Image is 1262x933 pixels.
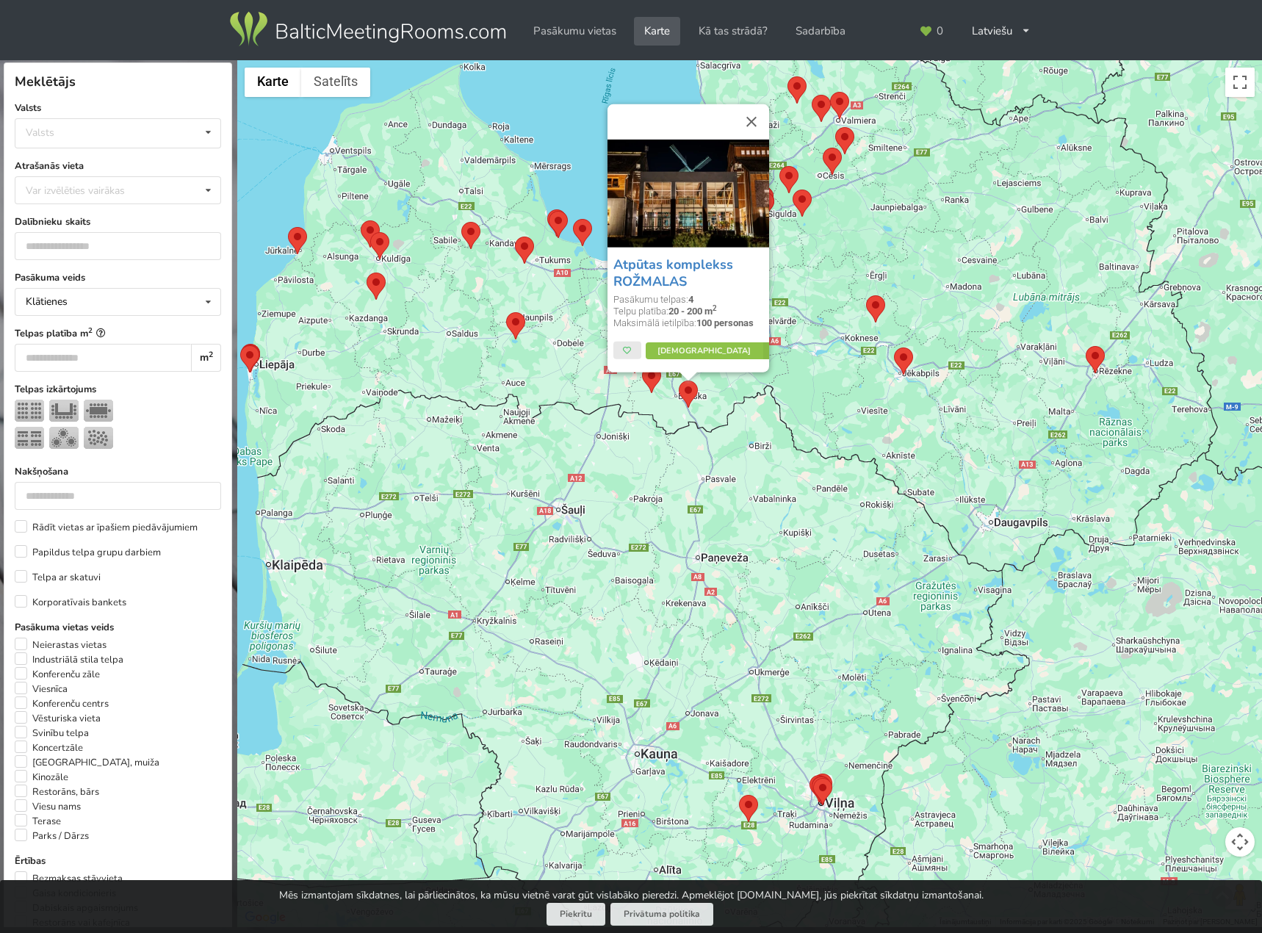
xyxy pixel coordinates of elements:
[15,741,83,755] label: Koncertzāle
[607,139,769,247] img: Neierastas vietas | Ceraukste | Atpūtas komplekss ROŽMALAS
[668,305,717,316] strong: 20 - 200 m
[734,104,769,139] button: Aizvērt
[15,854,222,868] label: Ērtības
[1225,68,1255,97] button: Pārslēgt pilnekrāna skatu
[15,638,107,652] label: Neierastas vietas
[15,726,89,741] label: Svinību telpa
[15,73,76,90] span: Meklētājs
[26,297,68,307] div: Klātienes
[696,317,754,328] strong: 100 personas
[15,711,101,726] label: Vēsturiska vieta
[227,9,508,50] img: Baltic Meeting Rooms
[613,256,733,290] a: Atpūtas komplekss ROŽMALAS
[15,871,123,886] label: Bezmaksas stāvvieta
[15,755,159,770] label: [GEOGRAPHIC_DATA], muiža
[785,17,856,46] a: Sadarbība
[613,293,763,305] div: Pasākumu telpas:
[15,770,68,785] label: Kinozāle
[15,620,222,635] label: Pasākuma vietas veids
[245,68,301,97] button: Rādīt ielu karti
[15,382,222,397] label: Telpas izkārtojums
[962,17,1042,46] div: Latviešu
[26,126,54,139] div: Valsts
[15,785,99,799] label: Restorāns, bārs
[15,667,100,682] label: Konferenču zāle
[15,829,89,843] label: Parks / Dārzs
[88,325,93,335] sup: 2
[49,427,79,449] img: Bankets
[15,215,222,229] label: Dalībnieku skaits
[15,464,222,479] label: Nakšņošana
[15,696,109,711] label: Konferenču centrs
[713,303,717,311] sup: 2
[688,17,778,46] a: Kā tas strādā?
[547,903,605,926] button: Piekrītu
[15,101,222,115] label: Valsts
[191,344,221,372] div: m
[688,293,693,304] strong: 4
[84,400,113,422] img: Sapulce
[15,400,44,422] img: Teātris
[15,652,123,667] label: Industriālā stila telpa
[646,342,784,359] a: [DEMOGRAPHIC_DATA]
[613,317,763,329] div: Maksimālā ietilpība:
[15,570,101,585] label: Telpa ar skatuvi
[15,682,68,696] label: Viesnīca
[1225,827,1255,857] button: Kartes kameras vadīklas
[610,903,713,926] a: Privātuma politika
[84,427,113,449] img: Pieņemšana
[15,520,198,535] label: Rādīt vietas ar īpašiem piedāvājumiem
[15,545,161,560] label: Papildus telpa grupu darbiem
[301,68,370,97] button: Rādīt satelīta fotogrāfisko datu bāzi
[15,326,222,341] label: Telpas platība m
[937,26,943,37] span: 0
[49,400,79,422] img: U-Veids
[22,182,158,199] div: Var izvēlēties vairākas
[15,427,44,449] img: Klase
[523,17,627,46] a: Pasākumu vietas
[15,799,81,814] label: Viesu nams
[209,349,213,360] sup: 2
[15,595,126,610] label: Korporatīvais bankets
[15,270,222,285] label: Pasākuma veids
[15,814,61,829] label: Terase
[15,159,222,173] label: Atrašanās vieta
[613,305,763,317] div: Telpu platība:
[634,17,680,46] a: Karte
